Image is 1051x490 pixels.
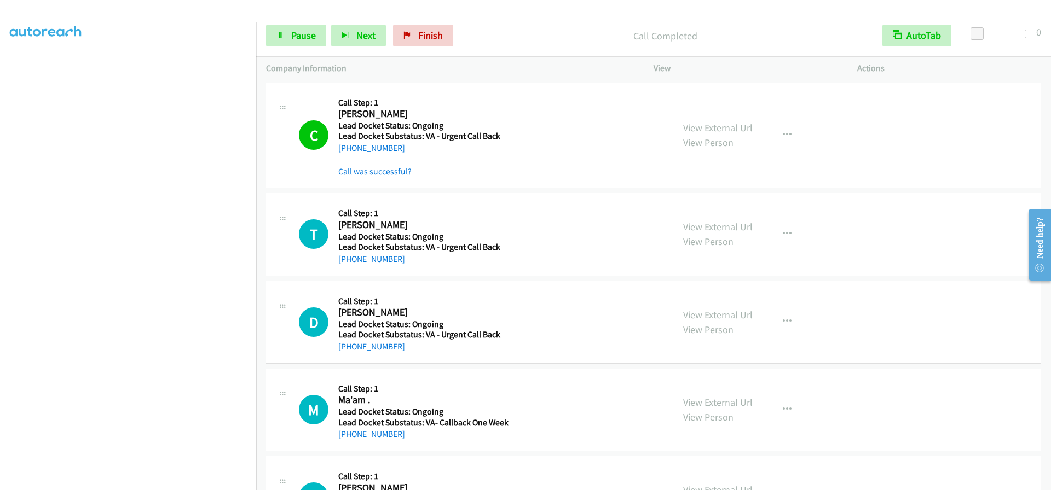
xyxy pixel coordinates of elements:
h5: Lead Docket Substatus: VA- Callback One Week [338,417,586,428]
iframe: Resource Center [1019,201,1051,288]
div: The call is yet to be attempted [299,307,328,337]
a: [PHONE_NUMBER] [338,429,405,439]
h2: [PERSON_NAME] [338,108,586,120]
span: Pause [291,29,316,42]
h2: Ma'am . [338,394,586,406]
div: The call is yet to be attempted [299,395,328,424]
a: View Person [683,411,734,423]
button: Next [331,25,386,46]
h5: Call Step: 1 [338,296,586,307]
p: Call Completed [468,28,863,43]
p: Company Information [266,62,634,75]
div: The call is yet to be attempted [299,219,328,249]
p: Actions [857,62,1041,75]
h1: D [299,307,328,337]
h5: Lead Docket Status: Ongoing [338,319,586,330]
span: Finish [418,29,443,42]
span: Next [356,29,376,42]
div: Delay between calls (in seconds) [976,30,1026,38]
a: View Person [683,323,734,336]
h5: Call Step: 1 [338,383,586,394]
a: View External Url [683,220,753,233]
h5: Lead Docket Status: Ongoing [338,120,586,131]
h2: [PERSON_NAME] [338,306,586,319]
h5: Lead Docket Substatus: VA - Urgent Call Back [338,329,586,340]
a: [PHONE_NUMBER] [338,143,405,153]
h2: [PERSON_NAME] [338,219,586,231]
a: Pause [266,25,326,46]
a: View External Url [683,308,753,321]
h5: Call Step: 1 [338,471,590,482]
h5: Lead Docket Status: Ongoing [338,406,586,417]
a: [PHONE_NUMBER] [338,341,405,352]
button: AutoTab [882,25,951,46]
h5: Call Step: 1 [338,208,586,219]
h5: Lead Docket Substatus: VA - Urgent Call Back [338,131,586,142]
div: 0 [1036,25,1041,39]
a: View Person [683,136,734,149]
h5: Lead Docket Substatus: VA - Urgent Call Back [338,242,586,253]
a: View External Url [683,121,753,134]
h1: M [299,395,328,424]
a: View External Url [683,396,753,409]
a: Finish [393,25,453,46]
h1: T [299,219,328,249]
h5: Call Step: 1 [338,97,586,108]
p: View [654,62,838,75]
h5: Lead Docket Status: Ongoing [338,231,586,242]
a: [PHONE_NUMBER] [338,254,405,264]
h1: C [299,120,328,150]
a: Call was successful? [338,166,412,177]
a: View Person [683,235,734,248]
